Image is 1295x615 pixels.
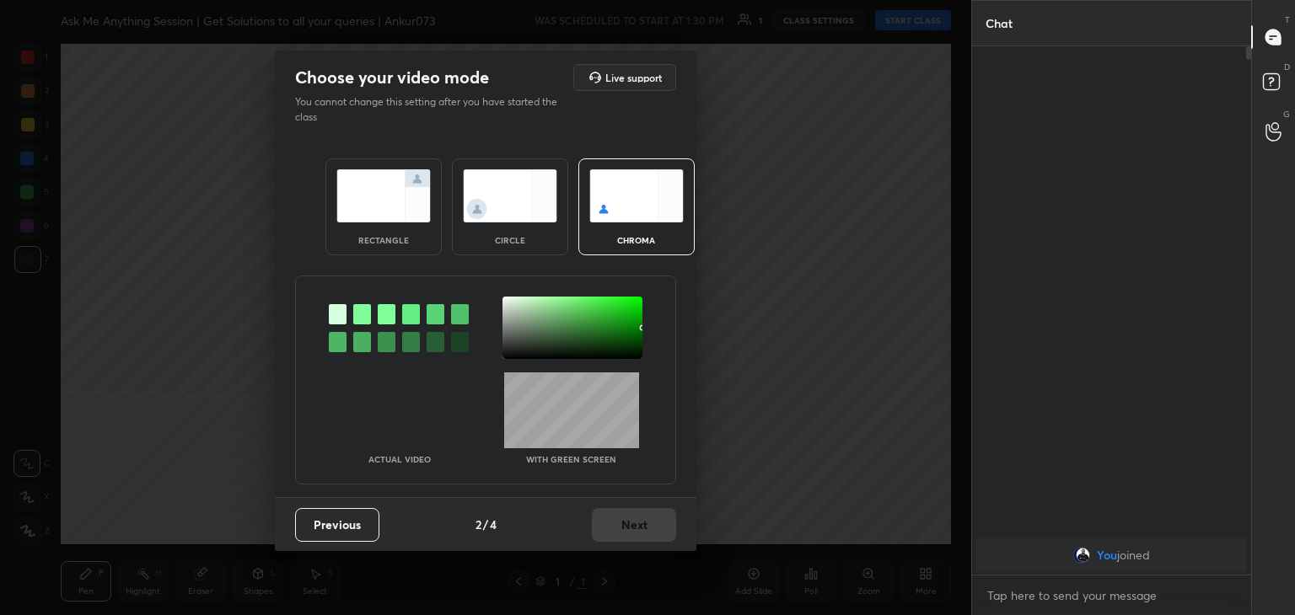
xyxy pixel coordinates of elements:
div: circle [476,236,544,244]
h2: Choose your video mode [295,67,489,88]
p: You cannot change this setting after you have started the class [295,94,568,125]
div: rectangle [350,236,417,244]
div: grid [972,535,1251,575]
p: With green screen [526,455,616,463]
img: chromaScreenIcon.c19ab0a0.svg [589,169,684,222]
p: T [1285,13,1290,26]
div: chroma [603,236,670,244]
h4: 2 [476,516,481,533]
h4: 4 [490,516,497,533]
p: G [1283,108,1290,120]
h5: Live support [605,72,662,83]
span: You [1097,548,1117,562]
p: Actual Video [368,455,431,463]
img: normalScreenIcon.ae25ed63.svg [336,169,431,222]
img: 06bb0d84a8f94ea8a9cc27b112cd422f.jpg [1073,547,1090,564]
img: circleScreenIcon.acc0effb.svg [463,169,557,222]
h4: / [483,516,488,533]
span: joined [1117,548,1150,562]
button: Previous [295,508,379,542]
p: Chat [972,1,1026,45]
p: D [1284,61,1290,73]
